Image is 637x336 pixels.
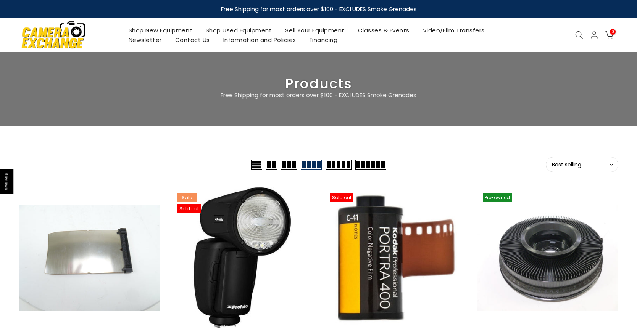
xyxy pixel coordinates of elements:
a: Information and Policies [216,35,303,45]
a: Classes & Events [351,26,416,35]
span: 0 [610,29,616,35]
a: Sell Your Equipment [279,26,352,35]
h3: Products [19,79,618,89]
a: Shop Used Equipment [199,26,279,35]
a: Newsletter [122,35,168,45]
strong: Free Shipping for most orders over $100 - EXCLUDES Smoke Grenades [221,5,416,13]
a: Video/Film Transfers [416,26,491,35]
p: Free Shipping for most orders over $100 - EXCLUDES Smoke Grenades [176,91,462,100]
a: Shop New Equipment [122,26,199,35]
button: Best selling [546,157,618,172]
a: Contact Us [168,35,216,45]
span: Best selling [552,161,612,168]
a: Financing [303,35,344,45]
a: 0 [605,31,613,39]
